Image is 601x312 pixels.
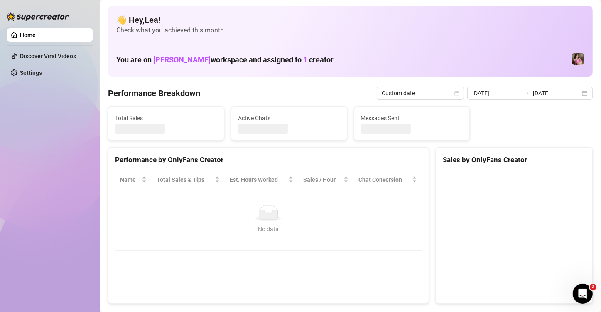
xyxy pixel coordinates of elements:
span: Name [120,175,140,184]
iframe: Intercom live chat [573,284,593,304]
span: 2 [590,284,596,290]
a: Home [20,32,36,38]
span: Total Sales [115,114,217,123]
div: Est. Hours Worked [230,175,287,184]
span: Chat Conversion [358,175,410,184]
h1: You are on workspace and assigned to creator [116,55,334,64]
span: Messages Sent [361,114,463,123]
span: Total Sales & Tips [157,175,213,184]
span: 1 [303,55,307,64]
h4: 👋 Hey, Lea ! [116,14,584,26]
span: calendar [454,91,459,96]
span: [PERSON_NAME] [153,55,211,64]
a: Discover Viral Videos [20,53,76,59]
img: Nanner [572,53,584,65]
img: logo-BBDzfeDw.svg [7,12,69,21]
span: Check what you achieved this month [116,26,584,35]
div: Performance by OnlyFans Creator [115,154,422,166]
input: Start date [472,89,520,98]
span: Sales / Hour [303,175,342,184]
span: swap-right [523,90,530,97]
th: Name [115,172,152,188]
th: Total Sales & Tips [152,172,225,188]
div: Sales by OnlyFans Creator [443,154,586,166]
span: Active Chats [238,114,340,123]
input: End date [533,89,580,98]
th: Sales / Hour [298,172,354,188]
span: Custom date [382,87,459,99]
h4: Performance Breakdown [108,87,200,99]
a: Settings [20,69,42,76]
div: No data [123,225,414,234]
th: Chat Conversion [353,172,422,188]
span: to [523,90,530,97]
